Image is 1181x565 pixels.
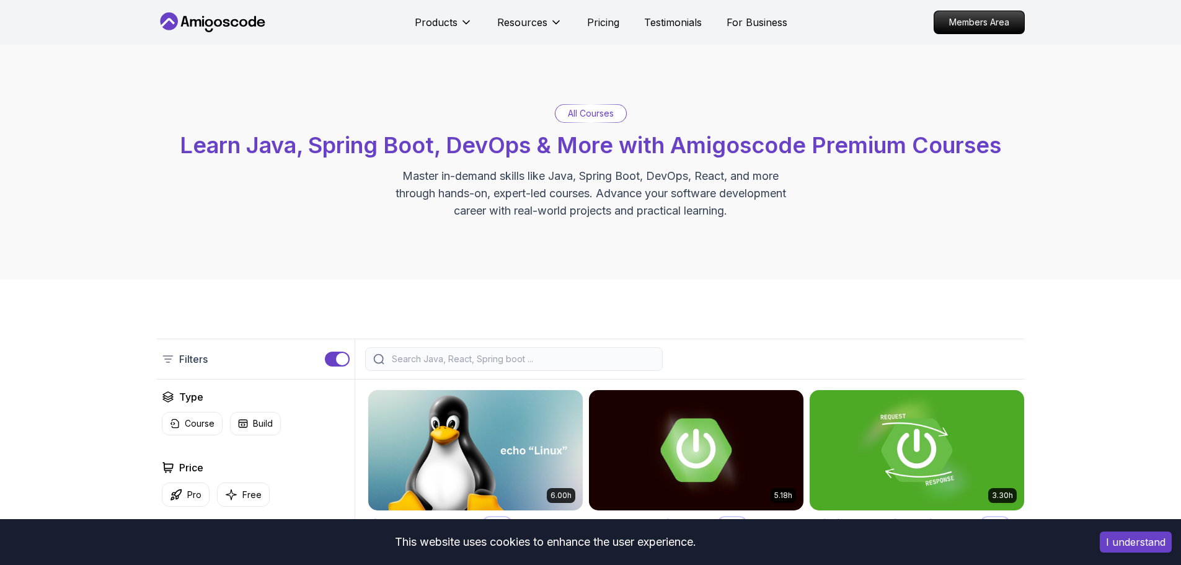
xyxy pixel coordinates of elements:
[368,389,583,561] a: Linux Fundamentals card6.00hLinux FundamentalsProLearn the fundamentals of Linux and how to use t...
[253,417,273,430] p: Build
[551,491,572,500] p: 6.00h
[9,528,1081,556] div: This website uses cookies to enhance the user experience.
[981,517,1009,530] p: Pro
[242,489,262,501] p: Free
[810,390,1024,510] img: Building APIs with Spring Boot card
[934,11,1024,33] p: Members Area
[415,15,458,30] p: Products
[992,491,1013,500] p: 3.30h
[162,412,223,435] button: Course
[644,15,702,30] a: Testimonials
[588,515,712,532] h2: Advanced Spring Boot
[484,517,511,530] p: Pro
[568,107,614,120] p: All Courses
[185,417,215,430] p: Course
[368,515,477,532] h2: Linux Fundamentals
[774,491,792,500] p: 5.18h
[934,11,1025,34] a: Members Area
[383,167,799,220] p: Master in-demand skills like Java, Spring Boot, DevOps, React, and more through hands-on, expert-...
[727,15,787,30] a: For Business
[1100,532,1172,553] button: Accept cookies
[415,15,472,40] button: Products
[497,15,562,40] button: Resources
[389,353,655,365] input: Search Java, React, Spring boot ...
[809,515,975,532] h2: Building APIs with Spring Boot
[180,131,1001,159] span: Learn Java, Spring Boot, DevOps & More with Amigoscode Premium Courses
[179,460,203,475] h2: Price
[230,412,281,435] button: Build
[368,390,583,510] img: Linux Fundamentals card
[179,389,203,404] h2: Type
[187,489,201,501] p: Pro
[719,517,746,530] p: Pro
[587,15,619,30] a: Pricing
[589,390,803,510] img: Advanced Spring Boot card
[162,483,210,507] button: Pro
[179,352,208,367] p: Filters
[497,15,547,30] p: Resources
[217,483,270,507] button: Free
